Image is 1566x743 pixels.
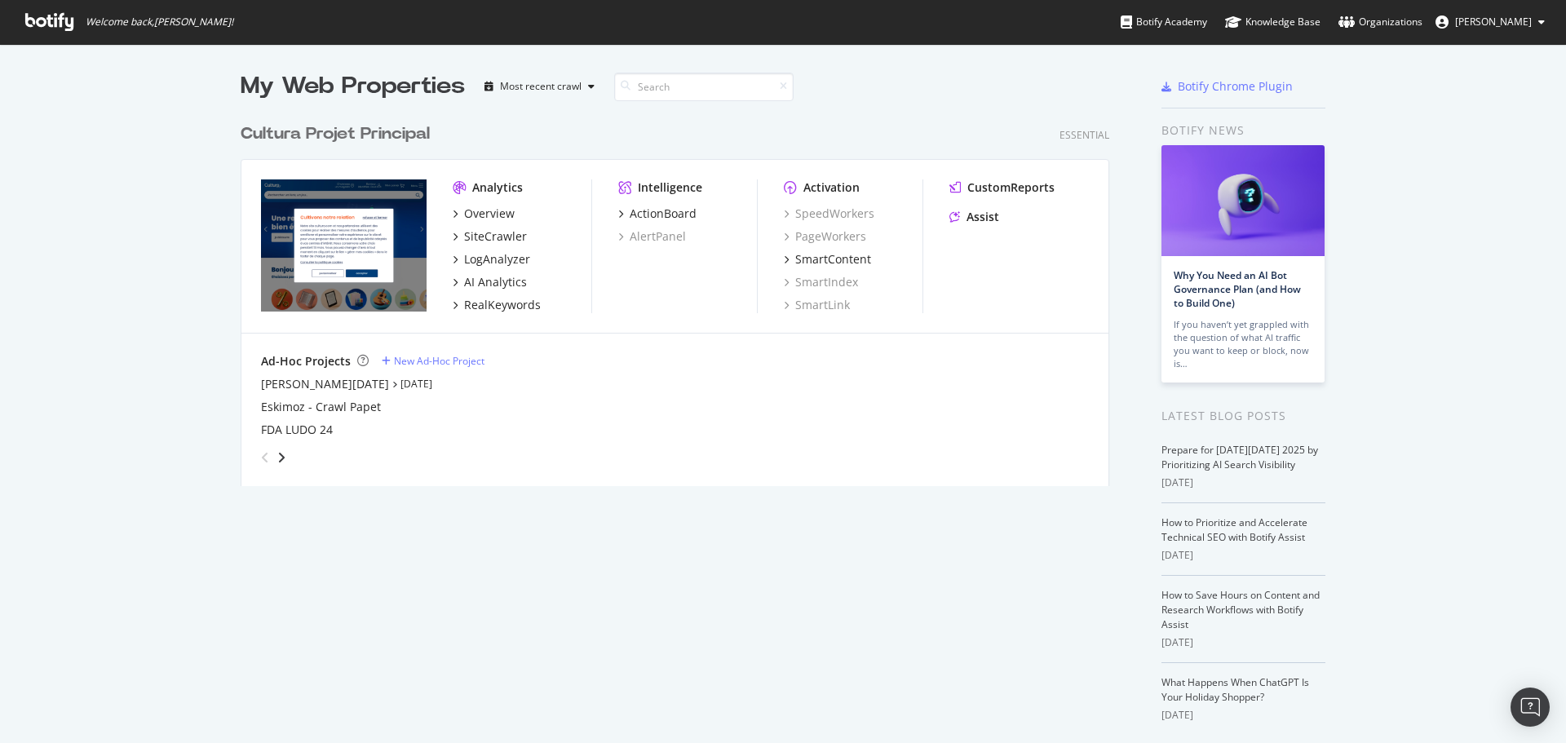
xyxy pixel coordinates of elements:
a: New Ad-Hoc Project [382,354,484,368]
div: Organizations [1338,14,1422,30]
a: Cultura Projet Principal [241,122,436,146]
div: Botify Academy [1121,14,1207,30]
div: Latest Blog Posts [1161,407,1325,425]
a: Why You Need an AI Bot Governance Plan (and How to Build One) [1174,268,1301,310]
span: Welcome back, [PERSON_NAME] ! [86,15,233,29]
div: Analytics [472,179,523,196]
div: Overview [464,206,515,222]
a: AlertPanel [618,228,686,245]
a: SmartContent [784,251,871,268]
a: SmartLink [784,297,850,313]
div: Most recent crawl [500,82,582,91]
div: CustomReports [967,179,1055,196]
div: LogAnalyzer [464,251,530,268]
div: angle-right [276,449,287,466]
a: RealKeywords [453,297,541,313]
a: Botify Chrome Plugin [1161,78,1293,95]
div: AI Analytics [464,274,527,290]
div: Activation [803,179,860,196]
div: ActionBoard [630,206,697,222]
input: Search [614,73,794,101]
a: LogAnalyzer [453,251,530,268]
div: [DATE] [1161,708,1325,723]
div: Intelligence [638,179,702,196]
div: Botify news [1161,122,1325,139]
a: Eskimoz - Crawl Papet [261,399,381,415]
a: CustomReports [949,179,1055,196]
img: Why You Need an AI Bot Governance Plan (and How to Build One) [1161,145,1325,256]
a: SiteCrawler [453,228,527,245]
a: How to Prioritize and Accelerate Technical SEO with Botify Assist [1161,515,1307,544]
a: SpeedWorkers [784,206,874,222]
a: SmartIndex [784,274,858,290]
div: SmartContent [795,251,871,268]
a: AI Analytics [453,274,527,290]
a: FDA LUDO 24 [261,422,333,438]
div: Botify Chrome Plugin [1178,78,1293,95]
div: [DATE] [1161,548,1325,563]
a: Prepare for [DATE][DATE] 2025 by Prioritizing AI Search Visibility [1161,443,1318,471]
div: Knowledge Base [1225,14,1320,30]
button: Most recent crawl [478,73,601,100]
div: [DATE] [1161,475,1325,490]
a: What Happens When ChatGPT Is Your Holiday Shopper? [1161,675,1309,704]
div: SiteCrawler [464,228,527,245]
div: New Ad-Hoc Project [394,354,484,368]
div: Ad-Hoc Projects [261,353,351,369]
span: Léonie Chiron [1455,15,1532,29]
div: [DATE] [1161,635,1325,650]
div: Cultura Projet Principal [241,122,430,146]
a: ActionBoard [618,206,697,222]
a: Overview [453,206,515,222]
a: PageWorkers [784,228,866,245]
img: cultura.com [261,179,427,312]
a: [DATE] [400,377,432,391]
div: Open Intercom Messenger [1511,688,1550,727]
div: My Web Properties [241,70,465,103]
a: [PERSON_NAME][DATE] [261,376,389,392]
a: Assist [949,209,999,225]
div: RealKeywords [464,297,541,313]
div: grid [241,103,1122,486]
button: [PERSON_NAME] [1422,9,1558,35]
div: angle-left [254,444,276,471]
a: How to Save Hours on Content and Research Workflows with Botify Assist [1161,588,1320,631]
div: Assist [967,209,999,225]
div: If you haven’t yet grappled with the question of what AI traffic you want to keep or block, now is… [1174,318,1312,370]
div: Essential [1059,128,1109,142]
